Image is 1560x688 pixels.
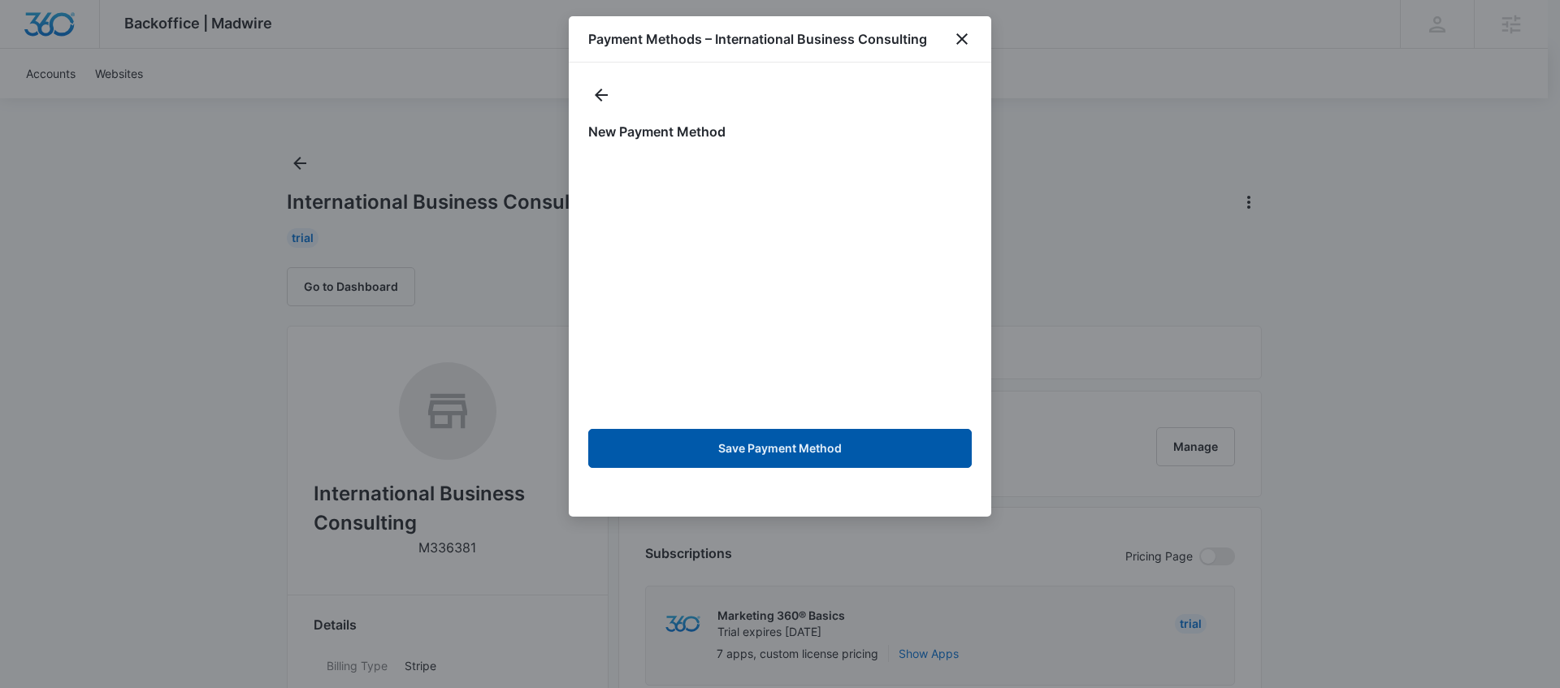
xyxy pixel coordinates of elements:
h1: Payment Methods – International Business Consulting [588,29,927,49]
h1: New Payment Method [588,122,972,141]
button: actions.back [588,82,614,108]
button: close [952,29,972,49]
iframe: Secure payment input frame [585,154,975,416]
button: Save Payment Method [588,429,972,468]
